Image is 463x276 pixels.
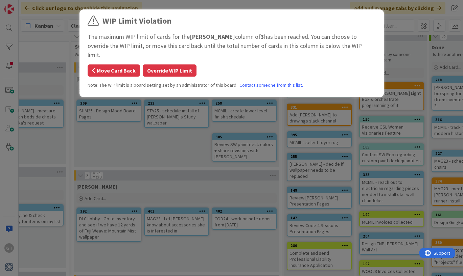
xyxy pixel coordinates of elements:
div: WIP Limit Violation [102,15,171,27]
button: Override WIP Limit [143,64,196,77]
span: Support [14,1,31,9]
a: Contact someone from this list. [239,82,303,89]
button: Move Card Back [88,64,140,77]
div: The maximum WIP limit of cards for the column of has been reached. You can choose to override the... [88,32,376,59]
div: Note: The WIP limit is a board setting set by an administrator of this board. [88,82,376,89]
b: 3 [261,33,264,40]
b: [PERSON_NAME] [190,33,235,40]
